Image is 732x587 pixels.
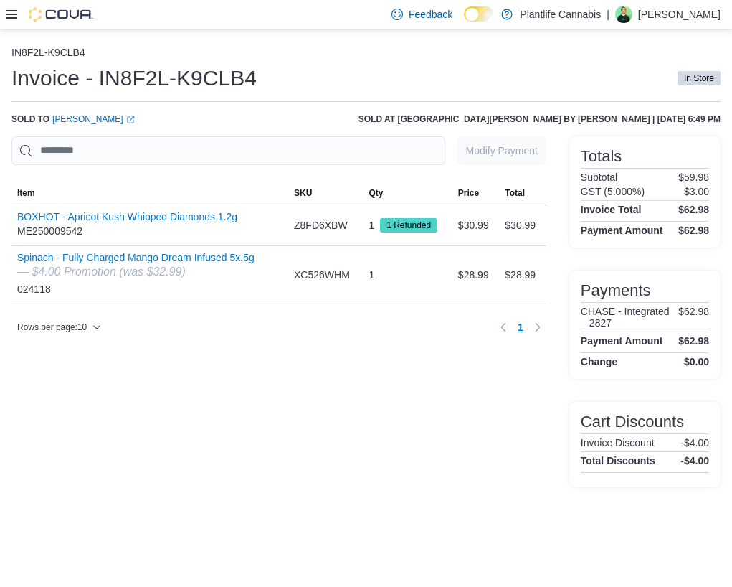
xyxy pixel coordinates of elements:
h4: Invoice Total [581,204,642,215]
button: Item [11,182,288,205]
span: Feedback [409,7,452,22]
h6: Subtotal [581,172,617,183]
span: 1 [518,320,523,334]
span: 1 Refunded [386,219,431,232]
p: [PERSON_NAME] [638,6,721,23]
span: Rows per page : 10 [17,321,87,333]
button: Rows per page:10 [11,319,107,336]
button: Modify Payment [457,136,546,165]
svg: External link [126,116,135,124]
button: IN8F2L-K9CLB4 [11,47,85,58]
div: $30.99 [499,211,546,240]
button: Previous page [495,319,512,336]
span: 1 Refunded [380,218,437,233]
div: ME250009542 [17,211,237,240]
h6: CHASE - Integrated [581,306,670,317]
h4: Payment Amount [581,225,663,236]
input: Dark Mode [464,6,494,22]
p: $3.00 [684,186,709,197]
nav: Pagination for table: MemoryTable from EuiInMemoryTable [495,316,546,339]
span: XC526WHM [294,266,350,283]
div: $28.99 [452,260,499,289]
div: Sold to [11,113,135,125]
button: Qty [363,182,452,205]
span: Total [505,187,525,199]
h6: Invoice Discount [581,437,655,449]
span: SKU [294,187,312,199]
p: $59.98 [678,172,709,183]
button: SKU [288,182,363,205]
nav: An example of EuiBreadcrumbs [11,47,721,61]
h4: Total Discounts [581,455,655,466]
span: Item [17,187,35,199]
button: Spinach - Fully Charged Mango Dream Infused 5x.5g [17,252,255,263]
h4: $62.98 [678,225,709,236]
div: Brad Christensen [615,6,632,23]
button: Price [452,182,499,205]
button: Page 1 of 1 [512,316,529,339]
h4: $62.98 [678,335,709,347]
span: In Store [684,72,714,85]
p: -$4.00 [680,437,709,449]
p: $62.98 [678,306,709,329]
div: — $4.00 Promotion (was $32.99) [17,263,255,281]
div: 024118 [17,252,255,298]
a: [PERSON_NAME]External link [52,113,135,125]
p: | [607,6,609,23]
span: Qty [369,187,383,199]
span: Modify Payment [465,144,537,158]
input: This is a search bar. As you type, the results lower in the page will automatically filter. [11,136,445,165]
p: Plantlife Cannabis [520,6,601,23]
h3: Totals [581,148,622,165]
h3: Payments [581,282,651,299]
h1: Invoice - IN8F2L-K9CLB4 [11,64,257,93]
button: Total [499,182,546,205]
img: Cova [29,7,93,22]
h4: $62.98 [678,204,709,215]
h4: -$4.00 [680,455,709,466]
h4: $0.00 [684,356,709,367]
div: $30.99 [452,211,499,240]
span: Price [458,187,479,199]
button: BOXHOT - Apricot Kush Whipped Diamonds 1.2g [17,211,237,222]
div: 1 [369,266,374,283]
h6: Sold at [GEOGRAPHIC_DATA][PERSON_NAME] by [PERSON_NAME] | [DATE] 6:49 PM [358,113,721,125]
h4: Change [581,356,617,367]
span: In Store [678,71,721,85]
h6: 2827 [589,317,670,329]
ul: Pagination for table: MemoryTable from EuiInMemoryTable [512,316,529,339]
h3: Cart Discounts [581,413,684,431]
div: 1 [369,217,437,234]
h4: Payment Amount [581,335,663,347]
div: $28.99 [499,260,546,289]
span: Z8FD6XBW [294,217,348,234]
h6: GST (5.000%) [581,186,645,197]
button: Next page [529,319,546,336]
